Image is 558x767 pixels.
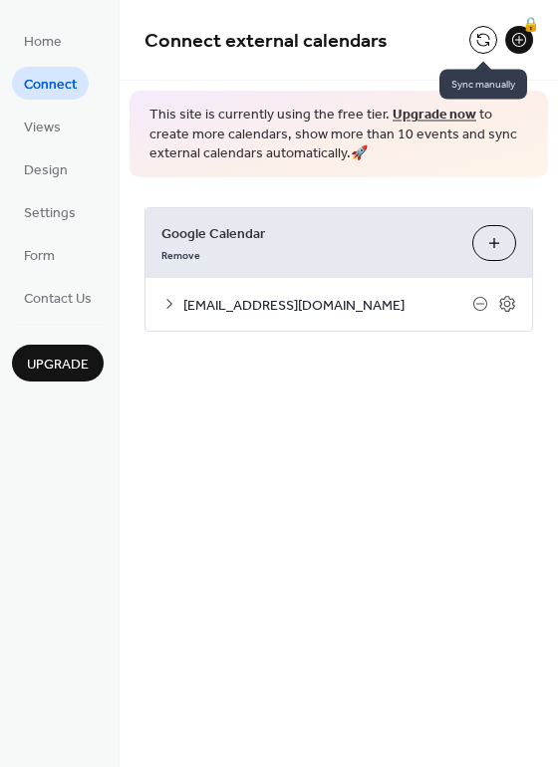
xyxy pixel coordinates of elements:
[12,281,104,314] a: Contact Us
[144,22,388,61] span: Connect external calendars
[24,160,68,181] span: Design
[183,295,472,316] span: [EMAIL_ADDRESS][DOMAIN_NAME]
[24,118,61,138] span: Views
[161,248,200,262] span: Remove
[149,106,528,164] span: This site is currently using the free tier. to create more calendars, show more than 10 events an...
[24,32,62,53] span: Home
[12,238,67,271] a: Form
[12,345,104,382] button: Upgrade
[24,203,76,224] span: Settings
[24,246,55,267] span: Form
[161,223,456,244] span: Google Calendar
[439,70,527,100] span: Sync manually
[24,289,92,310] span: Contact Us
[12,24,74,57] a: Home
[24,75,77,96] span: Connect
[12,152,80,185] a: Design
[12,110,73,142] a: Views
[27,355,89,376] span: Upgrade
[12,195,88,228] a: Settings
[393,102,476,128] a: Upgrade now
[12,67,89,100] a: Connect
